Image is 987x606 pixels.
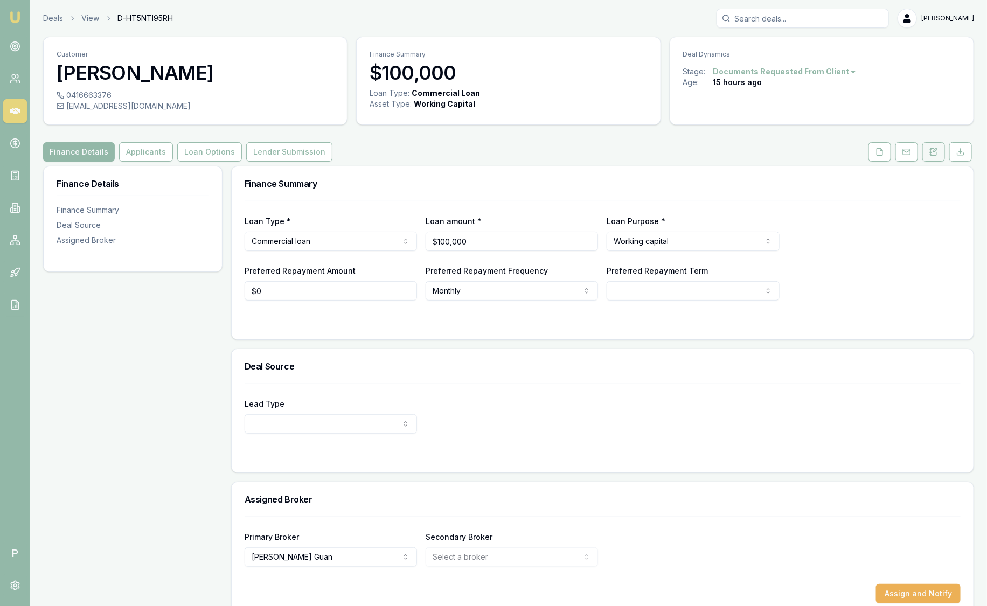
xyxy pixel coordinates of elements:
[370,88,409,99] div: Loan Type:
[683,66,713,77] div: Stage:
[370,50,647,59] p: Finance Summary
[245,362,961,371] h3: Deal Source
[245,532,299,541] label: Primary Broker
[607,217,665,226] label: Loan Purpose *
[426,217,482,226] label: Loan amount *
[414,99,475,109] div: Working Capital
[57,62,334,83] h3: [PERSON_NAME]
[57,235,209,246] div: Assigned Broker
[175,142,244,162] a: Loan Options
[43,13,63,24] a: Deals
[683,77,713,88] div: Age:
[245,217,291,226] label: Loan Type *
[43,13,173,24] nav: breadcrumb
[921,14,974,23] span: [PERSON_NAME]
[9,11,22,24] img: emu-icon-u.png
[57,179,209,188] h3: Finance Details
[426,532,492,541] label: Secondary Broker
[119,142,173,162] button: Applicants
[426,232,598,251] input: $
[57,101,334,112] div: [EMAIL_ADDRESS][DOMAIN_NAME]
[426,266,548,275] label: Preferred Repayment Frequency
[57,220,209,231] div: Deal Source
[876,584,961,603] button: Assign and Notify
[246,142,332,162] button: Lender Submission
[57,205,209,215] div: Finance Summary
[81,13,99,24] a: View
[683,50,961,59] p: Deal Dynamics
[245,179,961,188] h3: Finance Summary
[117,13,173,24] span: D-HT5NTI95RH
[245,266,356,275] label: Preferred Repayment Amount
[57,50,334,59] p: Customer
[370,99,412,109] div: Asset Type :
[245,399,284,408] label: Lead Type
[412,88,480,99] div: Commercial Loan
[370,62,647,83] h3: $100,000
[244,142,335,162] a: Lender Submission
[245,495,961,504] h3: Assigned Broker
[717,9,889,28] input: Search deals
[43,142,115,162] button: Finance Details
[43,142,117,162] a: Finance Details
[245,281,417,301] input: $
[117,142,175,162] a: Applicants
[607,266,708,275] label: Preferred Repayment Term
[713,66,857,77] button: Documents Requested From Client
[57,90,334,101] div: 0416663376
[177,142,242,162] button: Loan Options
[713,77,762,88] div: 15 hours ago
[3,541,27,565] span: P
